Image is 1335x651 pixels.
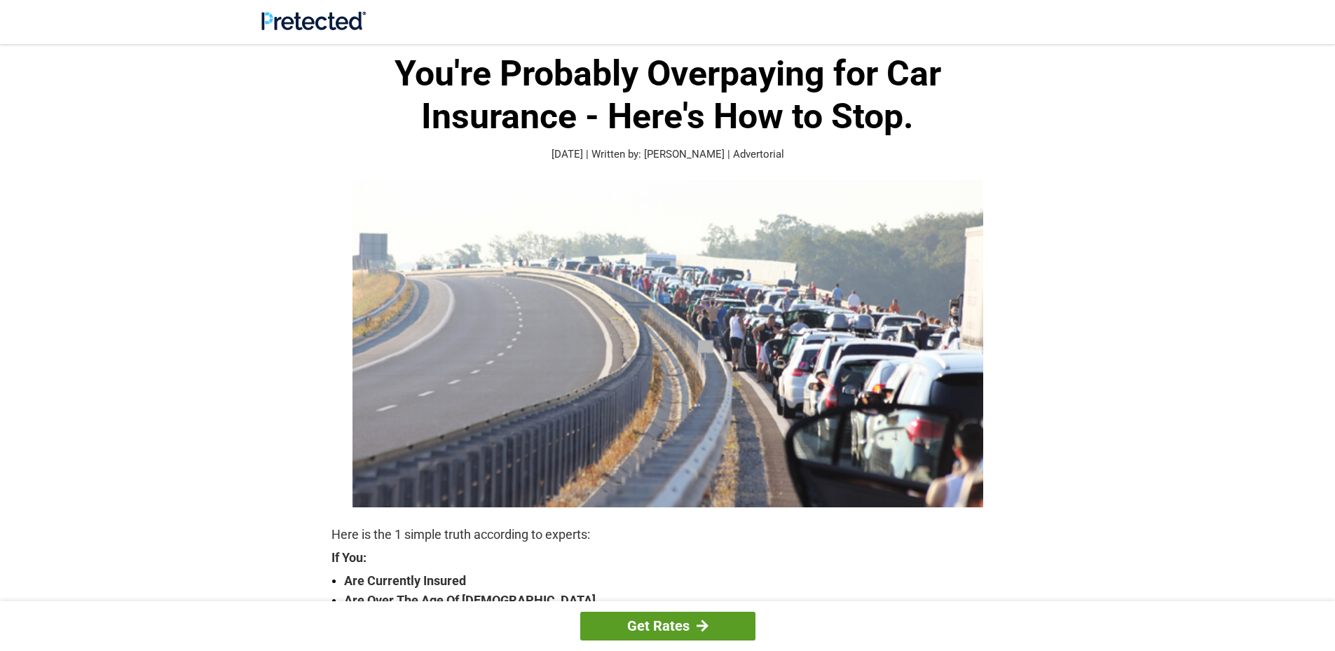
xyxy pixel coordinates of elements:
[331,525,1004,544] p: Here is the 1 simple truth according to experts:
[261,11,366,30] img: Site Logo
[261,20,366,33] a: Site Logo
[331,146,1004,163] p: [DATE] | Written by: [PERSON_NAME] | Advertorial
[344,591,1004,610] strong: Are Over The Age Of [DEMOGRAPHIC_DATA]
[344,571,1004,591] strong: Are Currently Insured
[580,612,755,640] a: Get Rates
[331,551,1004,564] strong: If You:
[331,53,1004,138] h1: You're Probably Overpaying for Car Insurance - Here's How to Stop.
